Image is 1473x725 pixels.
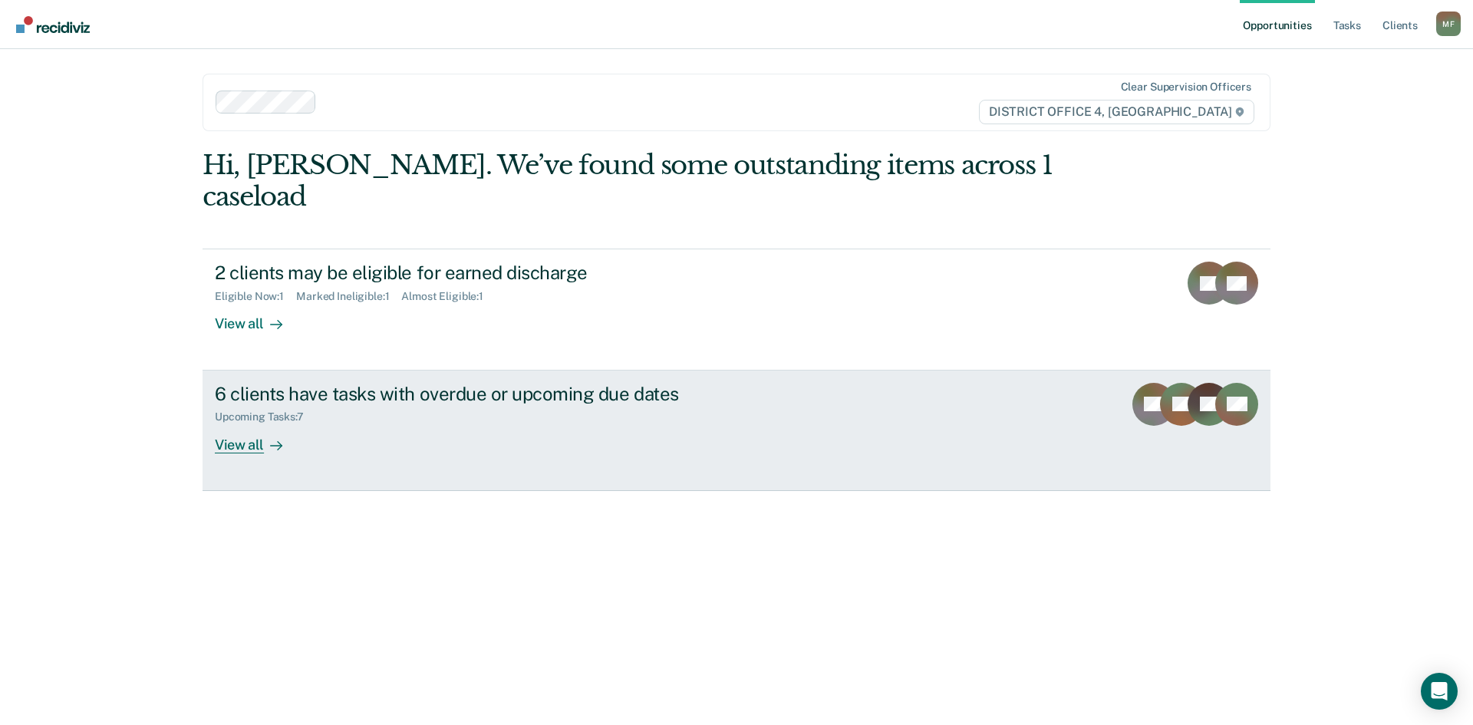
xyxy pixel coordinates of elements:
img: Recidiviz [16,16,90,33]
div: Almost Eligible : 1 [401,290,496,303]
div: Hi, [PERSON_NAME]. We’ve found some outstanding items across 1 caseload [203,150,1057,213]
span: DISTRICT OFFICE 4, [GEOGRAPHIC_DATA] [979,100,1254,124]
div: Clear supervision officers [1121,81,1251,94]
a: 6 clients have tasks with overdue or upcoming due datesUpcoming Tasks:7View all [203,371,1270,491]
button: Profile dropdown button [1436,12,1461,36]
div: 6 clients have tasks with overdue or upcoming due dates [215,383,753,405]
div: View all [215,303,301,333]
div: Open Intercom Messenger [1421,673,1458,710]
div: Marked Ineligible : 1 [296,290,401,303]
div: M F [1436,12,1461,36]
div: Eligible Now : 1 [215,290,296,303]
div: 2 clients may be eligible for earned discharge [215,262,753,284]
div: View all [215,423,301,453]
div: Upcoming Tasks : 7 [215,410,316,423]
a: 2 clients may be eligible for earned dischargeEligible Now:1Marked Ineligible:1Almost Eligible:1V... [203,249,1270,370]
